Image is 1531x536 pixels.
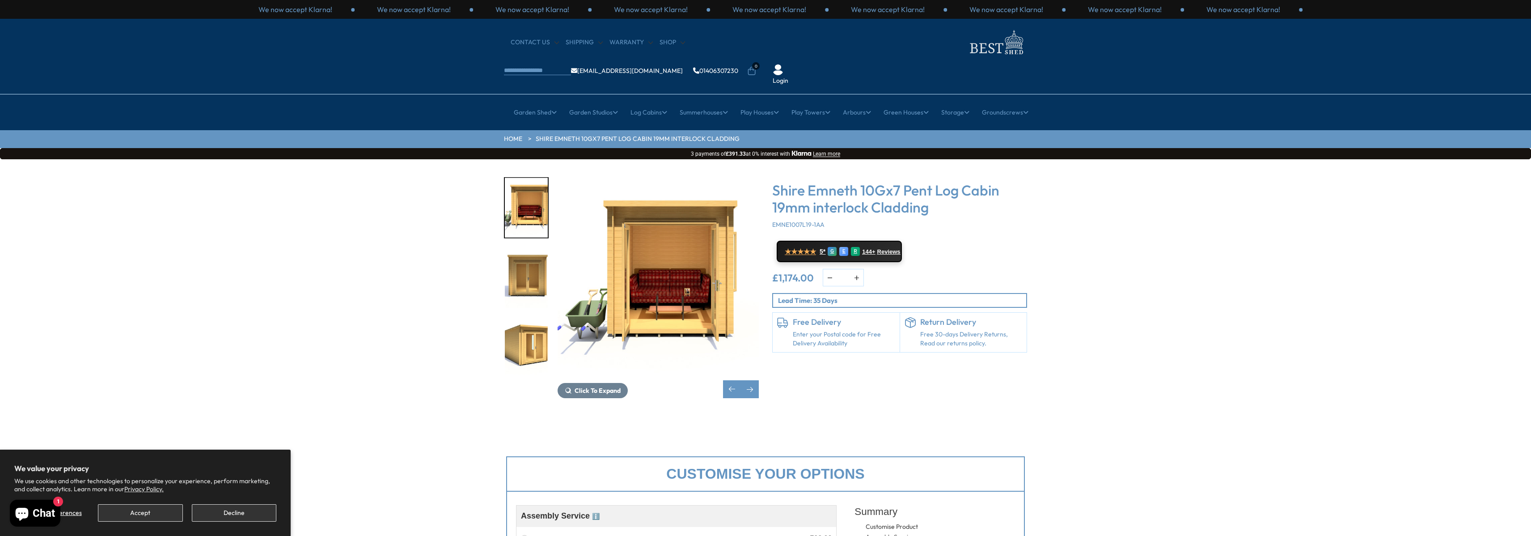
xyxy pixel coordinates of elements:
[258,4,332,14] p: We now accept Klarna!
[747,67,756,76] a: 0
[843,101,871,123] a: Arbours
[1184,4,1303,14] div: 3 / 3
[982,101,1028,123] a: Groundscrews
[14,477,276,493] p: We use cookies and other technologies to personalize your experience, perform marketing, and coll...
[569,101,618,123] a: Garden Studios
[877,248,901,255] span: Reviews
[505,248,548,308] img: Emneth_2990g209010gx719mm000_753044b7-3f32-4fce-94d5-e69785049d8f_200x200.jpg
[752,62,760,70] span: 0
[630,101,667,123] a: Log Cabins
[964,28,1027,57] img: logo
[778,296,1026,305] p: Lead Time: 35 Days
[355,4,473,14] div: 2 / 3
[741,380,759,398] div: Next slide
[740,101,779,123] a: Play Houses
[829,4,947,14] div: 3 / 3
[558,177,759,379] img: Shire Emneth 10Gx7 Pent Log Cabin 19mm interlock Cladding - Best Shed
[536,135,740,144] a: Shire Emneth 10Gx7 Pent Log Cabin 19mm interlock Cladding
[772,182,1027,216] h3: Shire Emneth 10Gx7 Pent Log Cabin 19mm interlock Cladding
[571,68,683,74] a: [EMAIL_ADDRESS][DOMAIN_NAME]
[772,221,825,229] span: EMNE1007L19-1AA
[1088,4,1162,14] p: We now accept Klarna!
[941,101,969,123] a: Storage
[732,4,806,14] p: We now accept Klarna!
[777,241,902,262] a: ★★★★★ 5* G E R 144+ Reviews
[862,248,875,255] span: 144+
[614,4,688,14] p: We now accept Klarna!
[609,38,653,47] a: Warranty
[785,247,816,256] span: ★★★★★
[947,4,1066,14] div: 1 / 3
[98,504,182,522] button: Accept
[558,383,628,398] button: Click To Expand
[7,500,63,529] inbox-online-store-chat: Shopify online store chat
[710,4,829,14] div: 2 / 3
[884,101,929,123] a: Green Houses
[495,4,569,14] p: We now accept Klarna!
[773,77,788,85] a: Login
[566,38,603,47] a: Shipping
[839,247,848,256] div: E
[377,4,451,14] p: We now accept Klarna!
[506,456,1025,492] div: Customise your options
[558,177,759,398] div: 6 / 12
[1206,4,1280,14] p: We now accept Klarna!
[1066,4,1184,14] div: 2 / 3
[124,485,164,493] a: Privacy Policy.
[723,380,741,398] div: Previous slide
[511,38,559,47] a: CONTACT US
[592,513,600,520] span: ℹ️
[504,247,549,309] div: 7 / 12
[575,387,621,395] span: Click To Expand
[969,4,1043,14] p: We now accept Klarna!
[473,4,592,14] div: 3 / 3
[660,38,685,47] a: Shop
[773,64,783,75] img: User Icon
[791,101,830,123] a: Play Towers
[505,318,548,378] img: Emneth_2990g209010gx719mm030_9eb307ee-2c6e-47db-aebf-aeb55e27dc9a_200x200.jpg
[828,247,837,256] div: G
[192,504,276,522] button: Decline
[505,178,548,238] img: Emneth_2990g209010gx719mm000life_c9c831cf-17ba-4c3c-b812-97410293d760_200x200.jpg
[920,317,1023,327] h6: Return Delivery
[772,273,814,283] ins: £1,174.00
[793,330,895,348] a: Enter your Postal code for Free Delivery Availability
[693,68,738,74] a: 01406307230
[793,317,895,327] h6: Free Delivery
[504,317,549,379] div: 8 / 12
[504,135,522,144] a: HOME
[851,247,860,256] div: R
[521,511,600,520] span: Assembly Service
[592,4,710,14] div: 1 / 3
[236,4,355,14] div: 1 / 3
[504,177,549,238] div: 6 / 12
[851,4,925,14] p: We now accept Klarna!
[866,523,952,532] div: Customise Product
[14,464,276,473] h2: We value your privacy
[854,501,1015,523] div: Summary
[920,330,1023,348] p: Free 30-days Delivery Returns, Read our returns policy.
[514,101,557,123] a: Garden Shed
[680,101,728,123] a: Summerhouses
